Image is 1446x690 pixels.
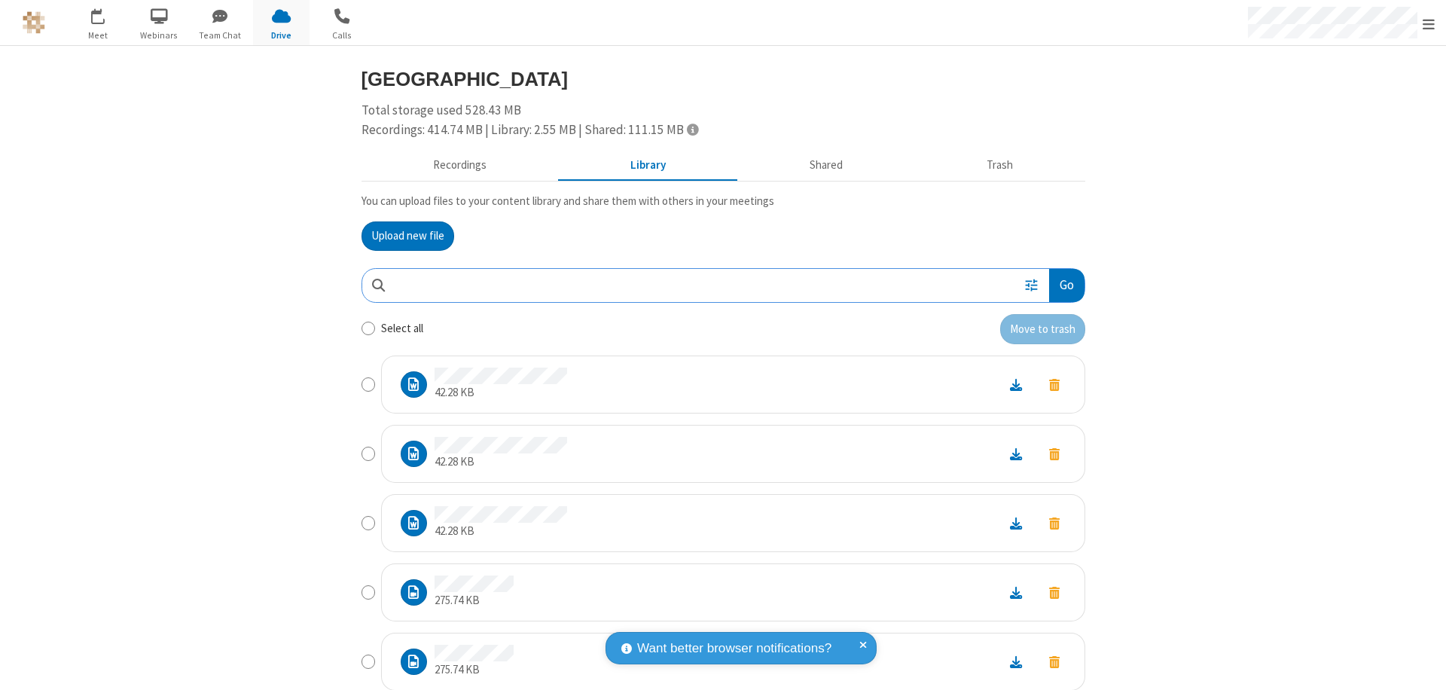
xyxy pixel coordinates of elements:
[1036,374,1073,395] button: Move to trash
[996,376,1036,393] a: Download file
[996,514,1036,532] a: Download file
[1408,651,1435,679] iframe: Chat
[435,453,567,471] p: 42.28 KB
[637,639,831,658] span: Want better browser notifications?
[361,221,454,252] button: Upload new file
[23,11,45,34] img: QA Selenium DO NOT DELETE OR CHANGE
[1036,582,1073,603] button: Move to trash
[1000,314,1085,344] button: Move to trash
[915,151,1085,180] button: Trash
[1036,513,1073,533] button: Move to trash
[996,653,1036,670] a: Download file
[361,101,1085,139] div: Total storage used 528.43 MB
[253,29,310,42] span: Drive
[361,193,1085,210] p: You can upload files to your content library and share them with others in your meetings
[192,29,249,42] span: Team Chat
[738,151,915,180] button: Shared during meetings
[996,445,1036,463] a: Download file
[559,151,738,180] button: Content library
[1049,269,1084,303] button: Go
[361,69,1085,90] h3: [GEOGRAPHIC_DATA]
[102,8,111,20] div: 1
[361,151,559,180] button: Recorded meetings
[435,523,567,540] p: 42.28 KB
[361,121,1085,140] div: Recordings: 414.74 MB | Library: 2.55 MB | Shared: 111.15 MB
[1036,652,1073,672] button: Move to trash
[996,584,1036,601] a: Download file
[131,29,188,42] span: Webinars
[435,661,514,679] p: 275.74 KB
[1036,444,1073,464] button: Move to trash
[687,123,698,136] span: Totals displayed include files that have been moved to the trash.
[435,384,567,401] p: 42.28 KB
[314,29,371,42] span: Calls
[381,320,423,337] label: Select all
[70,29,127,42] span: Meet
[435,592,514,609] p: 275.74 KB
